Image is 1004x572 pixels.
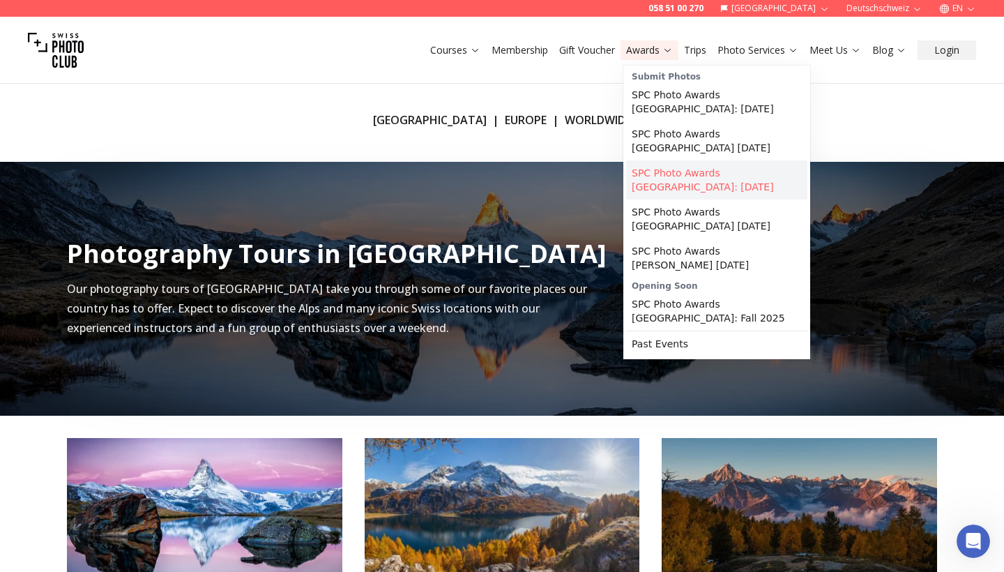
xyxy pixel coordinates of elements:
[565,112,631,128] a: Worldwide
[867,40,912,60] button: Blog
[626,331,807,356] a: Past Events
[684,43,706,57] a: Trips
[717,43,798,57] a: Photo Services
[430,43,480,57] a: Courses
[626,121,807,160] a: SPC Photo Awards [GEOGRAPHIC_DATA] [DATE]
[809,43,861,57] a: Meet Us
[626,68,807,82] div: Submit Photos
[67,281,587,336] span: Our photography tours of [GEOGRAPHIC_DATA] take you through some of our favorite places our count...
[626,200,807,239] a: SPC Photo Awards [GEOGRAPHIC_DATA] [DATE]
[486,40,554,60] button: Membership
[425,40,486,60] button: Courses
[804,40,867,60] button: Meet Us
[626,82,807,121] a: SPC Photo Awards [GEOGRAPHIC_DATA]: [DATE]
[957,525,990,558] iframe: Intercom live chat
[678,40,712,60] button: Trips
[626,43,673,57] a: Awards
[554,40,621,60] button: Gift Voucher
[559,43,615,57] a: Gift Voucher
[918,40,976,60] button: Login
[648,3,703,14] a: 058 51 00 270
[492,43,548,57] a: Membership
[621,40,678,60] button: Awards
[712,40,804,60] button: Photo Services
[67,240,607,268] h2: Photography Tours in [GEOGRAPHIC_DATA]
[373,112,487,128] a: [GEOGRAPHIC_DATA]
[872,43,906,57] a: Blog
[626,239,807,278] a: SPC Photo Awards [PERSON_NAME] [DATE]
[505,112,547,128] a: Europe
[626,278,807,292] div: Opening Soon
[373,112,631,128] div: | |
[626,160,807,200] a: SPC Photo Awards [GEOGRAPHIC_DATA]: [DATE]
[28,22,84,78] img: Swiss photo club
[626,292,807,331] a: SPC Photo Awards [GEOGRAPHIC_DATA]: Fall 2025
